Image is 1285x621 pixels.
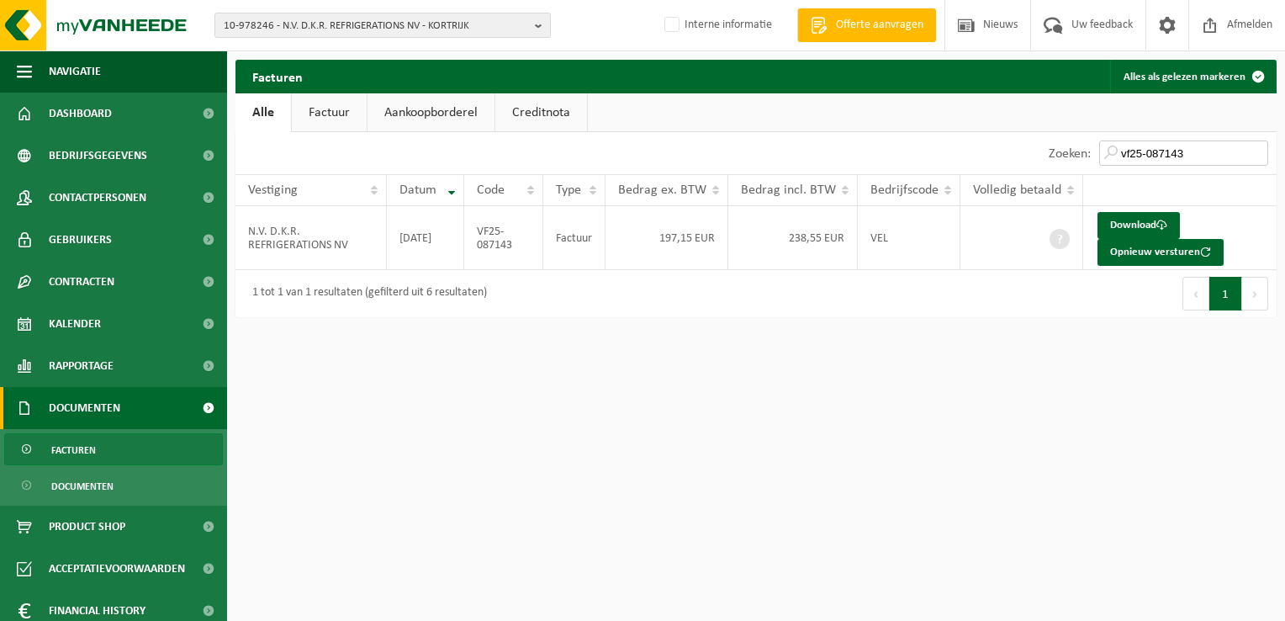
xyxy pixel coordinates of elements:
[1097,239,1224,266] button: Opnieuw versturen
[244,279,487,309] div: 1 tot 1 van 1 resultaten (gefilterd uit 6 resultaten)
[248,183,298,197] span: Vestiging
[235,206,387,270] td: N.V. D.K.R. REFRIGERATIONS NV
[49,261,114,303] span: Contracten
[49,50,101,93] span: Navigatie
[214,13,551,38] button: 10-978246 - N.V. D.K.R. REFRIGERATIONS NV - KORTRIJK
[1110,60,1275,93] button: Alles als gelezen markeren
[49,303,101,345] span: Kalender
[51,470,114,502] span: Documenten
[728,206,858,270] td: 238,55 EUR
[224,13,528,39] span: 10-978246 - N.V. D.K.R. REFRIGERATIONS NV - KORTRIJK
[1097,212,1180,239] a: Download
[1209,277,1242,310] button: 1
[464,206,543,270] td: VF25-087143
[605,206,728,270] td: 197,15 EUR
[973,183,1061,197] span: Volledig betaald
[858,206,960,270] td: VEL
[49,345,114,387] span: Rapportage
[832,17,928,34] span: Offerte aanvragen
[235,60,320,93] h2: Facturen
[618,183,706,197] span: Bedrag ex. BTW
[797,8,936,42] a: Offerte aanvragen
[495,93,587,132] a: Creditnota
[49,93,112,135] span: Dashboard
[556,183,581,197] span: Type
[1242,277,1268,310] button: Next
[368,93,494,132] a: Aankoopborderel
[235,93,291,132] a: Alle
[4,470,223,502] a: Documenten
[292,93,367,132] a: Factuur
[49,387,120,429] span: Documenten
[543,206,605,270] td: Factuur
[741,183,836,197] span: Bedrag incl. BTW
[661,13,772,38] label: Interne informatie
[870,183,939,197] span: Bedrijfscode
[1182,277,1209,310] button: Previous
[51,434,96,466] span: Facturen
[387,206,464,270] td: [DATE]
[4,433,223,465] a: Facturen
[477,183,505,197] span: Code
[49,135,147,177] span: Bedrijfsgegevens
[49,177,146,219] span: Contactpersonen
[49,506,125,548] span: Product Shop
[399,183,436,197] span: Datum
[49,548,185,590] span: Acceptatievoorwaarden
[49,219,112,261] span: Gebruikers
[1049,147,1091,161] label: Zoeken:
